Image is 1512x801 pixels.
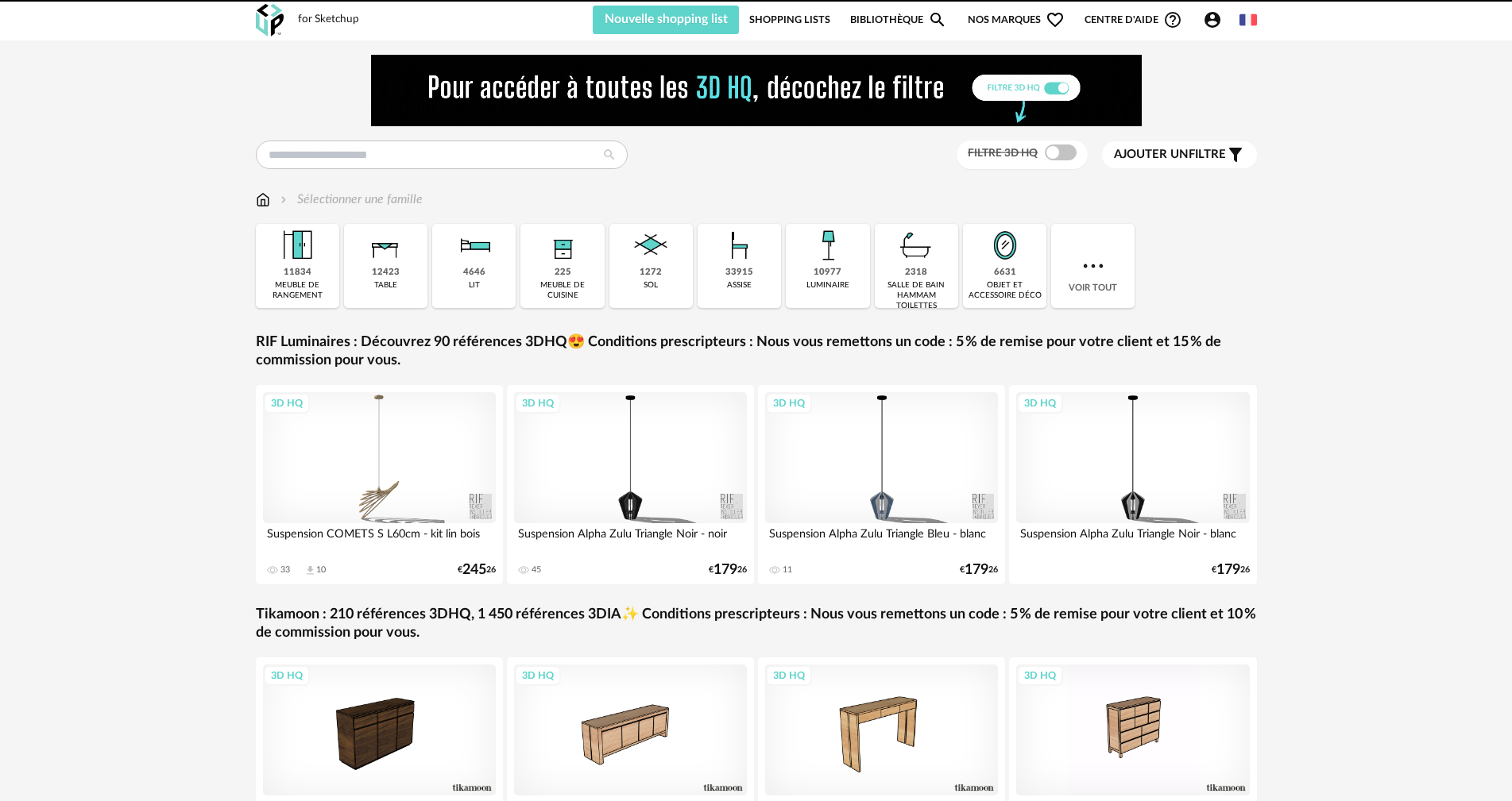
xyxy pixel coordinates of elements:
div: 1272 [640,267,662,279]
div: 33915 [725,267,753,279]
div: 3D HQ [766,665,812,686]
div: 3D HQ [515,393,561,414]
img: Table.png [364,224,407,267]
div: € 26 [709,564,747,576]
div: meuble de rangement [261,280,334,301]
div: 3D HQ [515,665,561,686]
span: Filter icon [1226,145,1245,164]
div: Suspension Alpha Zulu Triangle Bleu - blanc [765,523,999,555]
div: 3D HQ [1017,665,1063,686]
img: Miroir.png [984,224,1027,267]
button: Ajouter unfiltre Filter icon [1102,141,1257,168]
a: 3D HQ Suspension Alpha Zulu Triangle Bleu - blanc 11 €17926 [758,385,1006,584]
img: Salle%20de%20bain.png [895,224,938,267]
span: 245 [462,564,486,576]
div: Suspension Alpha Zulu Triangle Noir - blanc [1016,523,1250,555]
img: fr [1239,11,1257,29]
div: for Sketchup [298,13,359,27]
span: Nos marques [968,6,1065,34]
div: 10977 [814,267,841,279]
div: salle de bain hammam toilettes [880,280,953,311]
img: FILTRE%20HQ%20NEW_V1%20(4).gif [371,55,1142,126]
a: RIF Luminaires : Découvrez 90 références 3DHQ😍 Conditions prescripteurs : Nous vous remettons un ... [256,333,1257,371]
div: Suspension Alpha Zulu Triangle Noir - noir [514,523,748,555]
img: svg+xml;base64,PHN2ZyB3aWR0aD0iMTYiIGhlaWdodD0iMTciIHZpZXdCb3g9IjAgMCAxNiAxNyIgZmlsbD0ibm9uZSIgeG... [256,191,270,209]
span: 179 [965,564,988,576]
div: € 26 [1212,564,1250,576]
a: 3D HQ Suspension COMETS S L60cm - kit lin bois 33 Download icon 10 €24526 [256,385,504,584]
img: OXP [256,4,284,37]
div: Suspension COMETS S L60cm - kit lin bois [263,523,497,555]
span: Centre d'aideHelp Circle Outline icon [1085,10,1182,29]
span: Account Circle icon [1203,10,1229,29]
div: 2318 [905,267,927,279]
img: Meuble%20de%20rangement.png [276,224,319,267]
img: Luminaire.png [806,224,849,267]
div: luminaire [806,280,849,291]
div: objet et accessoire déco [968,280,1042,301]
span: Help Circle Outline icon [1163,10,1182,29]
span: 179 [713,564,737,576]
div: € 26 [458,564,496,576]
div: assise [727,280,752,291]
div: 3D HQ [264,393,310,414]
span: Download icon [304,564,316,576]
span: Ajouter un [1114,148,1189,160]
span: filtre [1114,147,1226,163]
div: table [374,280,397,291]
img: Assise.png [718,224,761,267]
span: Magnify icon [928,10,947,29]
div: 33 [280,564,290,576]
div: € 26 [960,564,998,576]
div: meuble de cuisine [525,280,599,301]
a: 3D HQ Suspension Alpha Zulu Triangle Noir - blanc €17926 [1009,385,1257,584]
div: 3D HQ [1017,393,1063,414]
div: 3D HQ [264,665,310,686]
a: Tikamoon : 210 références 3DHQ, 1 450 références 3DIA✨ Conditions prescripteurs : Nous vous remet... [256,606,1257,643]
button: Nouvelle shopping list [593,6,740,34]
div: lit [469,280,480,291]
div: 45 [532,564,541,576]
div: 12423 [372,267,400,279]
a: 3D HQ Suspension Alpha Zulu Triangle Noir - noir 45 €17926 [507,385,755,584]
div: Voir tout [1051,224,1135,308]
img: Sol.png [629,224,672,267]
a: Shopping Lists [749,6,830,34]
span: Filtre 3D HQ [968,148,1038,159]
div: 6631 [994,267,1016,279]
div: 11 [783,564,792,576]
span: 179 [1216,564,1240,576]
div: 4646 [463,267,485,279]
span: Heart Outline icon [1046,10,1065,29]
img: more.7b13dc1.svg [1079,252,1108,280]
span: Account Circle icon [1203,10,1222,29]
div: 225 [555,267,571,279]
a: BibliothèqueMagnify icon [850,6,947,34]
img: Literie.png [453,224,496,267]
div: 3D HQ [766,393,812,414]
div: sol [644,280,658,291]
img: Rangement.png [541,224,584,267]
div: Sélectionner une famille [277,191,423,209]
img: svg+xml;base64,PHN2ZyB3aWR0aD0iMTYiIGhlaWdodD0iMTYiIHZpZXdCb3g9IjAgMCAxNiAxNiIgZmlsbD0ibm9uZSIgeG... [277,191,290,209]
span: Nouvelle shopping list [605,13,728,25]
div: 11834 [284,267,311,279]
div: 10 [316,564,326,576]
